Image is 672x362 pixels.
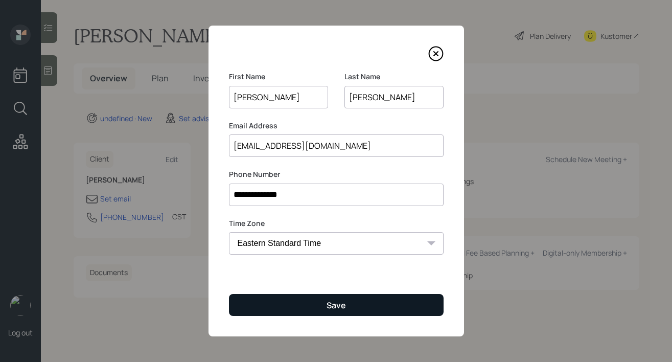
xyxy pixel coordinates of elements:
[344,72,444,82] label: Last Name
[327,300,346,311] div: Save
[229,218,444,229] label: Time Zone
[229,72,328,82] label: First Name
[229,294,444,316] button: Save
[229,169,444,179] label: Phone Number
[229,121,444,131] label: Email Address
